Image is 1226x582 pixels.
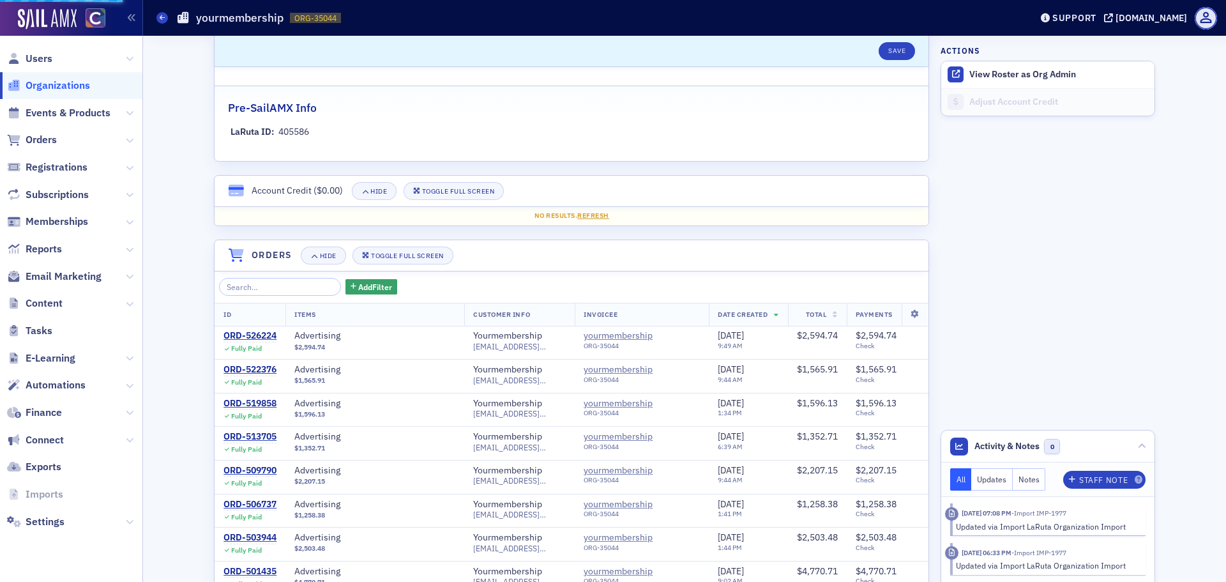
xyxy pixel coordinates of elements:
a: Imports [7,487,63,502]
a: Settings [7,515,64,529]
span: $1,596.13 [797,397,838,409]
div: Updated via Import LaRuta Organization Import [956,560,1137,571]
a: ORD-519858 [223,398,276,410]
a: Adjust Account Credit [941,88,1154,116]
a: ORD-526224 [223,330,276,342]
span: Advertising [294,431,455,443]
a: View Homepage [77,8,105,30]
button: Hide [352,182,397,200]
img: SailAMX [86,8,105,28]
button: Toggle Full Screen [404,182,504,200]
h4: Orders [252,249,292,262]
span: Refresh [577,211,609,220]
a: Registrations [7,160,87,174]
span: Check [856,443,920,451]
span: yourmembership [584,431,700,456]
a: Tasks [7,324,52,338]
div: Staff Note [1079,477,1128,484]
div: Toggle Full Screen [422,188,494,195]
a: yourmembership [584,566,700,578]
div: ORD-513705 [223,431,276,443]
span: Email Marketing [26,270,102,284]
div: ORG-35044 [584,409,700,422]
span: [DATE] [718,397,744,409]
span: $1,596.13 [856,397,897,409]
span: Invoicee [584,310,617,319]
div: ORG-35044 [584,443,700,456]
div: Yourmembership [473,364,542,376]
a: Memberships [7,215,88,229]
a: Yourmembership [473,566,542,578]
span: $1,596.13 [294,410,325,418]
div: Fully Paid [231,412,262,420]
span: Items [294,310,316,319]
span: Reports [26,242,62,256]
time: 9:44 AM [718,375,743,384]
h1: yourmembership [196,10,284,26]
span: [DATE] [718,565,744,577]
div: Fully Paid [231,513,262,521]
span: [EMAIL_ADDRESS][DOMAIN_NAME] [473,476,566,486]
a: yourmembership [584,431,700,443]
span: $2,594.74 [856,330,897,341]
span: $2,594.74 [294,343,325,351]
span: [EMAIL_ADDRESS][DOMAIN_NAME] [473,342,566,351]
a: Advertising [294,364,455,376]
a: Yourmembership [473,431,542,443]
span: Subscriptions [26,188,89,202]
span: [DATE] [718,464,744,476]
img: SailAMX [18,9,77,29]
span: $1,352.71 [294,444,325,452]
span: yourmembership [584,364,700,376]
a: Connect [7,433,64,447]
span: Check [856,476,920,484]
span: yourmembership [584,532,700,556]
span: yourmembership [584,532,700,544]
button: Save [879,42,915,60]
span: Total [806,310,827,319]
a: Subscriptions [7,188,89,202]
a: yourmembership [584,398,700,410]
div: ORD-501435 [223,566,276,578]
span: Import IMP-1977 [1011,509,1066,517]
div: LaRuta ID: [231,125,274,139]
span: ORG-35044 [294,13,337,24]
span: ID [223,310,231,319]
div: Fully Paid [231,546,262,555]
span: yourmembership [584,465,700,477]
span: Orders [26,133,57,147]
div: Imported Activity [945,546,958,560]
button: Notes [1013,468,1046,491]
a: Events & Products [7,106,110,120]
div: Fully Paid [231,344,262,353]
a: E-Learning [7,351,75,365]
div: Yourmembership [473,330,542,342]
span: Advertising [294,330,455,342]
a: Advertising [294,465,455,477]
a: Advertising [294,398,455,410]
time: 1:44 PM [718,543,742,552]
span: Check [856,510,920,518]
span: [EMAIL_ADDRESS][DOMAIN_NAME] [473,544,566,553]
input: Search… [219,278,341,296]
a: Advertising [294,532,455,544]
span: Check [856,376,920,384]
span: yourmembership [584,465,700,489]
div: Fully Paid [231,479,262,487]
span: Tasks [26,324,52,338]
a: ORD-522376 [223,364,276,376]
span: $1,352.71 [856,431,897,442]
span: Activity & Notes [974,440,1040,453]
span: $1,258.38 [856,498,897,510]
a: Email Marketing [7,270,102,284]
a: Yourmembership [473,465,542,477]
div: [DOMAIN_NAME] [1116,12,1187,24]
button: View Roster as Org Admin [969,69,1076,80]
div: Imported Activity [945,507,958,521]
